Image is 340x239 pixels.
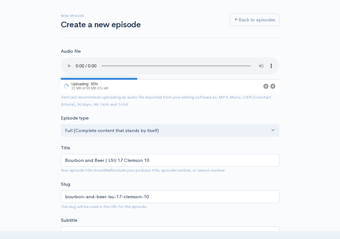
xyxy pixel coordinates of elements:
h1: Create a new episode [61,20,222,29]
div: Uploading [61,79,110,93]
input: What is the episode's title? [61,154,279,167]
small: The slug will be used in the URL for the episode. [61,204,148,209]
input: title-of-episode [61,190,279,203]
h6: New episode [61,14,222,18]
strong: not [105,167,113,173]
small: ZenCast recommends uploading an audio file exported from your editing software as: MP3, Mono, CBR... [61,94,271,107]
label: Slug [61,181,70,188]
label: Episode type [61,114,89,122]
label: Subtitle [61,217,77,224]
button: Pause [263,84,268,89]
button: Full (Complete content that stands by itself) [61,124,279,137]
div: Full (Complete content that stands by itself) [65,127,270,134]
a: Back to episodes [230,13,279,26]
button: Cancel [270,84,275,89]
label: Title [61,144,70,151]
small: Your episode title should include your podcast title, episode number, or season number. [61,167,226,173]
label: Audio file [61,48,81,55]
span: 21 MB of 59 MB · 37s left [72,86,108,90]
div: Uploading: 35% [72,82,108,86]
